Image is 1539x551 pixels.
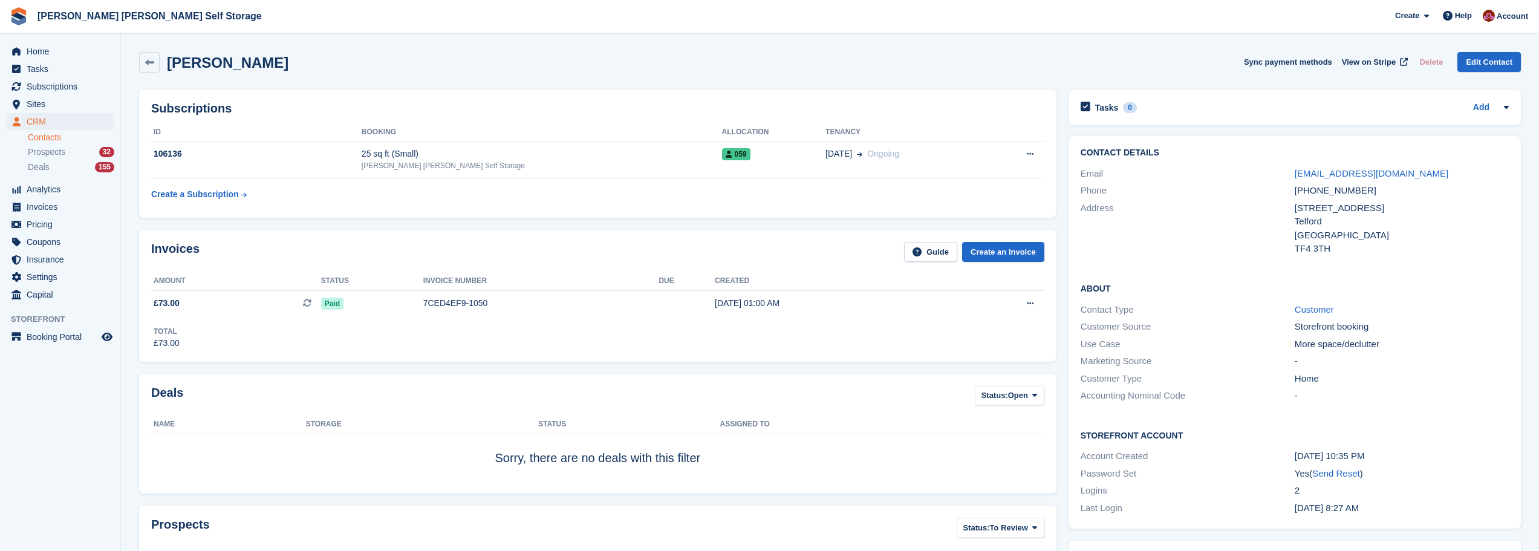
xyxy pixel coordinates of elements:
[27,113,99,130] span: CRM
[1295,484,1509,498] div: 2
[11,313,120,325] span: Storefront
[27,269,99,285] span: Settings
[1295,467,1509,481] div: Yes
[423,297,659,310] div: 7CED4EF9-1050
[151,102,1044,116] h2: Subscriptions
[6,328,114,345] a: menu
[720,415,1044,434] th: Assigned to
[722,123,826,142] th: Allocation
[151,242,200,262] h2: Invoices
[1081,148,1509,158] h2: Contact Details
[1081,354,1295,368] div: Marketing Source
[1455,10,1472,22] span: Help
[6,216,114,233] a: menu
[1008,390,1028,402] span: Open
[151,183,247,206] a: Create a Subscription
[1295,503,1359,513] time: 2025-09-03 07:27:38 UTC
[27,233,99,250] span: Coupons
[1123,102,1137,113] div: 0
[1295,337,1509,351] div: More space/declutter
[27,198,99,215] span: Invoices
[154,297,180,310] span: £73.00
[825,148,852,160] span: [DATE]
[151,518,210,540] h2: Prospects
[1497,10,1528,22] span: Account
[1295,372,1509,386] div: Home
[1457,52,1521,72] a: Edit Contact
[28,161,114,174] a: Deals 155
[6,269,114,285] a: menu
[6,78,114,95] a: menu
[27,78,99,95] span: Subscriptions
[6,251,114,268] a: menu
[151,386,183,408] h2: Deals
[99,147,114,157] div: 32
[715,297,952,310] div: [DATE] 01:00 AM
[321,272,423,291] th: Status
[715,272,952,291] th: Created
[6,181,114,198] a: menu
[1295,320,1509,334] div: Storefront booking
[154,326,180,337] div: Total
[423,272,659,291] th: Invoice number
[722,148,750,160] span: 059
[1081,467,1295,481] div: Password Set
[962,242,1044,262] a: Create an Invoice
[495,451,700,465] span: Sorry, there are no deals with this filter
[1414,52,1448,72] button: Delete
[28,161,50,173] span: Deals
[362,123,722,142] th: Booking
[151,272,321,291] th: Amount
[981,390,1008,402] span: Status:
[1244,52,1332,72] button: Sync payment methods
[362,160,722,171] div: [PERSON_NAME] [PERSON_NAME] Self Storage
[1342,56,1396,68] span: View on Stripe
[1309,468,1362,478] span: ( )
[27,60,99,77] span: Tasks
[27,181,99,198] span: Analytics
[151,415,306,434] th: Name
[1081,184,1295,198] div: Phone
[1295,168,1448,178] a: [EMAIL_ADDRESS][DOMAIN_NAME]
[1295,449,1509,463] div: [DATE] 10:35 PM
[27,251,99,268] span: Insurance
[538,415,720,434] th: Status
[659,272,715,291] th: Due
[1395,10,1419,22] span: Create
[167,54,288,71] h2: [PERSON_NAME]
[1081,337,1295,351] div: Use Case
[1295,215,1509,229] div: Telford
[1081,501,1295,515] div: Last Login
[151,123,362,142] th: ID
[975,386,1044,406] button: Status: Open
[6,286,114,303] a: menu
[151,148,362,160] div: 106136
[27,43,99,60] span: Home
[10,7,28,25] img: stora-icon-8386f47178a22dfd0bd8f6a31ec36ba5ce8667c1dd55bd0f319d3a0aa187defe.svg
[6,198,114,215] a: menu
[1081,372,1295,386] div: Customer Type
[95,162,114,172] div: 155
[28,146,114,158] a: Prospects 32
[1081,201,1295,256] div: Address
[27,216,99,233] span: Pricing
[1295,389,1509,403] div: -
[33,6,267,26] a: [PERSON_NAME] [PERSON_NAME] Self Storage
[27,328,99,345] span: Booking Portal
[825,123,988,142] th: Tenancy
[1081,320,1295,334] div: Customer Source
[1081,484,1295,498] div: Logins
[904,242,957,262] a: Guide
[306,415,538,434] th: Storage
[28,132,114,143] a: Contacts
[1295,354,1509,368] div: -
[6,113,114,130] a: menu
[1081,303,1295,317] div: Contact Type
[151,188,239,201] div: Create a Subscription
[27,96,99,112] span: Sites
[1081,429,1509,441] h2: Storefront Account
[6,96,114,112] a: menu
[6,233,114,250] a: menu
[1081,389,1295,403] div: Accounting Nominal Code
[362,148,722,160] div: 25 sq ft (Small)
